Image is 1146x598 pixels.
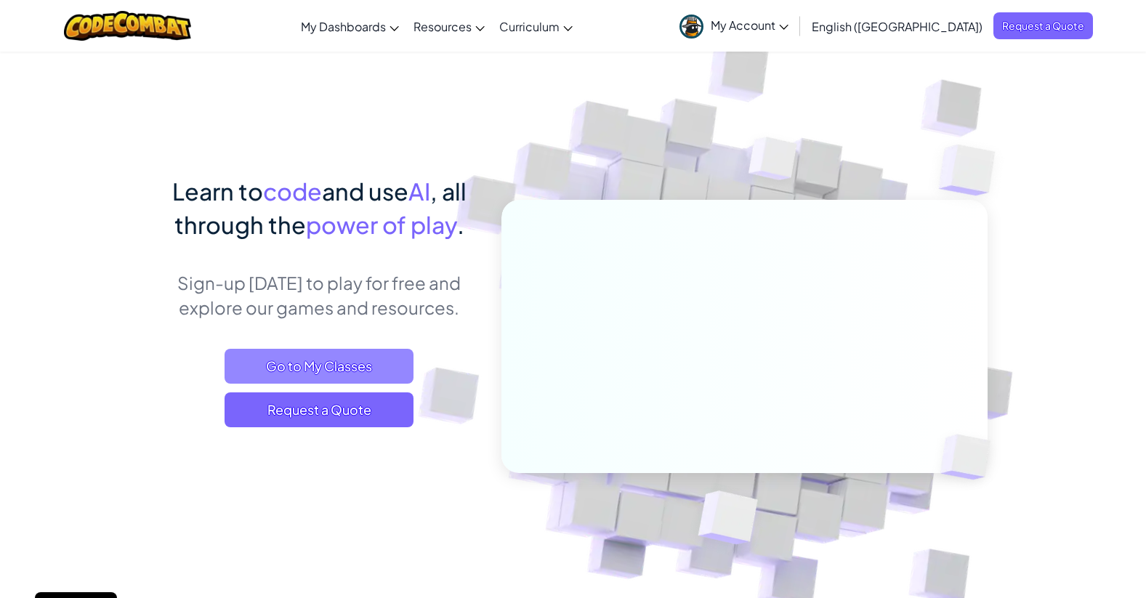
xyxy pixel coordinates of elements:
span: . [457,210,464,239]
span: Learn to [172,177,263,206]
a: Curriculum [492,7,580,46]
a: My Account [672,3,796,49]
a: Request a Quote [225,392,413,427]
img: CodeCombat logo [64,11,191,41]
span: power of play [306,210,457,239]
span: My Dashboards [301,19,386,34]
img: Overlap cubes [910,109,1036,232]
span: AI [408,177,430,206]
span: Resources [413,19,472,34]
span: Curriculum [499,19,560,34]
span: code [263,177,322,206]
span: English ([GEOGRAPHIC_DATA]) [812,19,982,34]
img: Overlap cubes [916,404,1025,510]
a: Go to My Classes [225,349,413,384]
a: Resources [406,7,492,46]
img: Overlap cubes [721,108,826,217]
span: and use [322,177,408,206]
a: My Dashboards [294,7,406,46]
span: My Account [711,17,788,33]
a: Request a Quote [993,12,1093,39]
img: Overlap cubes [662,460,792,581]
img: avatar [679,15,703,39]
p: Sign-up [DATE] to play for free and explore our games and resources. [159,270,480,320]
a: English ([GEOGRAPHIC_DATA]) [804,7,990,46]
